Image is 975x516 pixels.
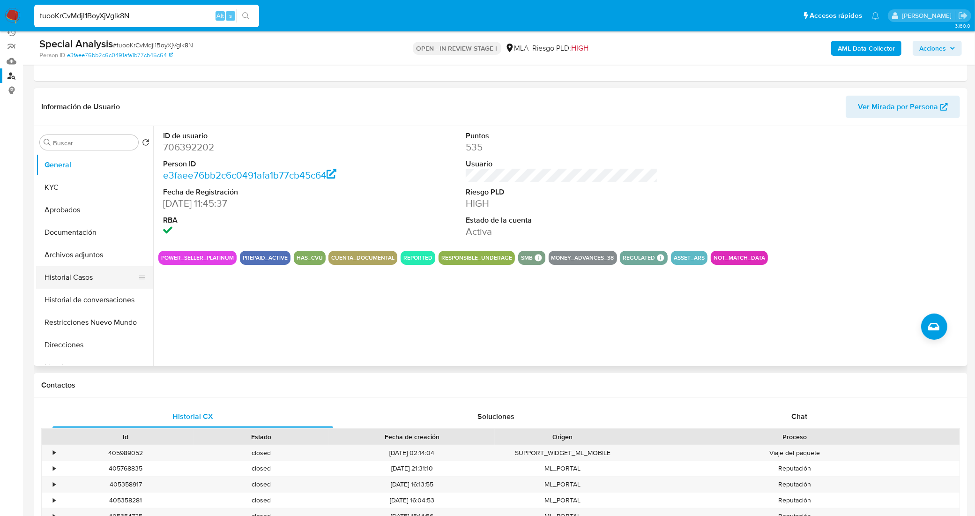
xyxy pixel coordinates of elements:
a: Salir [958,11,968,21]
div: Reputación [630,493,960,508]
input: Buscar usuario o caso... [34,10,259,22]
button: Historial de conversaciones [36,289,153,311]
button: Historial Casos [36,266,146,289]
div: Viaje del paquete [630,445,960,461]
button: AML Data Collector [831,41,901,56]
span: HIGH [572,43,589,53]
dt: Riesgo PLD [466,187,658,197]
button: Restricciones Nuevo Mundo [36,311,153,334]
button: Ver Mirada por Persona [846,96,960,118]
div: Origen [501,432,624,441]
button: Documentación [36,221,153,244]
span: Riesgo PLD: [533,43,589,53]
p: leandro.caroprese@mercadolibre.com [902,11,955,20]
span: 3.160.0 [955,22,970,30]
button: Aprobados [36,199,153,221]
span: s [229,11,232,20]
dt: Person ID [163,159,356,169]
h1: Información de Usuario [41,102,120,112]
div: [DATE] 16:13:55 [329,477,495,492]
dd: HIGH [466,197,658,210]
dd: Activa [466,225,658,238]
span: Alt [216,11,224,20]
button: Volver al orden por defecto [142,139,149,149]
button: Buscar [44,139,51,146]
dt: Usuario [466,159,658,169]
span: Soluciones [477,411,514,422]
p: OPEN - IN REVIEW STAGE I [413,42,501,55]
a: Notificaciones [871,12,879,20]
button: General [36,154,153,176]
button: Direcciones [36,334,153,356]
span: Acciones [919,41,946,56]
h1: Contactos [41,381,960,390]
div: Proceso [637,432,953,441]
input: Buscar [53,139,134,147]
div: closed [194,445,329,461]
div: Id [65,432,187,441]
div: • [53,449,55,457]
div: Reputación [630,477,960,492]
dt: Fecha de Registración [163,187,356,197]
div: ML_PORTAL [495,493,630,508]
b: Person ID [39,51,65,60]
span: Ver Mirada por Persona [858,96,938,118]
b: AML Data Collector [838,41,895,56]
div: closed [194,493,329,508]
button: search-icon [236,9,255,22]
div: Fecha de creación [335,432,488,441]
div: Reputación [630,461,960,476]
span: Historial CX [172,411,213,422]
div: SUPPORT_WIDGET_ML_MOBILE [495,445,630,461]
dt: Puntos [466,131,658,141]
a: e3faee76bb2c6c0491afa1b77cb45c64 [163,168,336,182]
button: KYC [36,176,153,199]
div: 405358917 [58,477,194,492]
span: Accesos rápidos [810,11,862,21]
div: 405358281 [58,493,194,508]
div: closed [194,477,329,492]
button: Lista Interna [36,356,153,379]
div: Estado [200,432,322,441]
div: closed [194,461,329,476]
div: 405768835 [58,461,194,476]
a: e3faee76bb2c6c0491afa1b77cb45c64 [67,51,173,60]
dt: Estado de la cuenta [466,215,658,225]
div: • [53,464,55,473]
div: MLA [505,43,529,53]
div: ML_PORTAL [495,461,630,476]
div: • [53,496,55,505]
div: [DATE] 16:04:53 [329,493,495,508]
button: Acciones [913,41,962,56]
div: • [53,480,55,489]
div: ML_PORTAL [495,477,630,492]
dd: 706392202 [163,141,356,154]
div: [DATE] 21:31:10 [329,461,495,476]
div: [DATE] 02:14:04 [329,445,495,461]
b: Special Analysis [39,36,113,51]
dt: ID de usuario [163,131,356,141]
dd: [DATE] 11:45:37 [163,197,356,210]
dt: RBA [163,215,356,225]
dd: 535 [466,141,658,154]
div: 405989052 [58,445,194,461]
span: # tuooKrCvMdjl1BoyXjVglk8N [113,40,193,50]
button: Archivos adjuntos [36,244,153,266]
span: Chat [791,411,807,422]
